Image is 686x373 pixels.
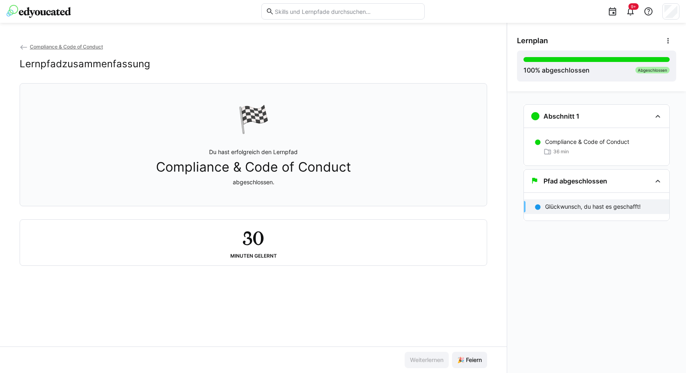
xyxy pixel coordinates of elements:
span: 100 [523,66,535,74]
button: Weiterlernen [405,352,449,368]
span: Lernplan [517,36,548,45]
p: Du hast erfolgreich den Lernpfad abgeschlossen. [156,148,351,186]
h2: 30 [243,226,264,250]
div: Abgeschlossen [635,67,670,73]
a: Compliance & Code of Conduct [20,44,103,50]
button: 🎉 Feiern [452,352,487,368]
div: Minuten gelernt [230,253,277,259]
p: Compliance & Code of Conduct [545,138,629,146]
p: Glückwunsch, du hast es geschafft! [545,203,641,211]
span: 🎉 Feiern [456,356,483,364]
h2: Lernpfadzusammenfassung [20,58,150,70]
span: Compliance & Code of Conduct [30,44,103,50]
h3: Pfad abgeschlossen [543,177,607,185]
span: 9+ [631,4,636,9]
div: % abgeschlossen [523,65,590,75]
span: Compliance & Code of Conduct [156,159,351,175]
h3: Abschnitt 1 [543,112,579,120]
span: Weiterlernen [409,356,445,364]
div: 🏁 [237,103,270,135]
span: 36 min [553,148,569,155]
input: Skills und Lernpfade durchsuchen… [274,8,420,15]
